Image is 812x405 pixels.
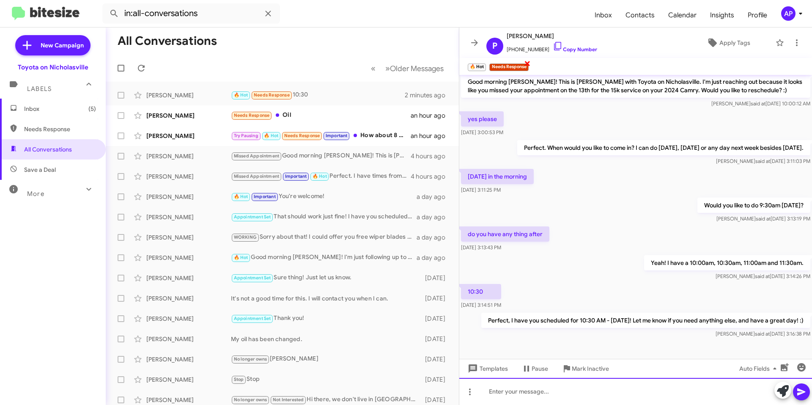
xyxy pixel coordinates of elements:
div: [PERSON_NAME] [231,354,421,364]
span: Needs Response [284,133,320,138]
div: That should work just fine! I have you scheduled for 8:00 AM - [DATE]. Let me know if you need an... [231,212,417,222]
div: 4 hours ago [411,152,452,160]
div: a day ago [417,193,452,201]
span: Missed Appointment [234,153,280,159]
div: My oil has been changed. [231,335,421,343]
a: Inbox [588,3,619,28]
span: No longer owns [234,397,267,402]
button: Auto Fields [732,361,787,376]
div: a day ago [417,233,452,242]
span: Older Messages [390,64,444,73]
span: 🔥 Hot [313,174,327,179]
div: Good morning [PERSON_NAME]! This is [PERSON_NAME] with Toyota on Nicholasville. I'm just followin... [231,151,411,161]
span: Inbox [24,105,96,113]
span: Save a Deal [24,165,56,174]
div: [PERSON_NAME] [146,253,231,262]
div: [PERSON_NAME] [146,172,231,181]
div: [PERSON_NAME] [146,233,231,242]
button: Previous [366,60,381,77]
span: 🔥 Hot [234,92,248,98]
div: Perfect. I have times from 7:00am through 8:30am, and then a 9:30am, 10:00am and 11:30am. What wo... [231,171,411,181]
div: You're welcome! [231,192,417,201]
p: yes please [461,111,504,127]
span: said at [751,100,765,107]
div: [PERSON_NAME] [146,274,231,282]
span: Apply Tags [719,35,750,50]
span: All Conversations [24,145,72,154]
div: [PERSON_NAME] [146,294,231,303]
span: Contacts [619,3,661,28]
span: Important [285,174,307,179]
div: [PERSON_NAME] [146,152,231,160]
span: [PERSON_NAME] [DATE] 10:00:12 AM [711,100,810,107]
a: Profile [741,3,774,28]
span: Needs Response [254,92,290,98]
div: [PERSON_NAME] [146,314,231,323]
div: [PERSON_NAME] [146,213,231,221]
div: Thank you! [231,314,421,323]
div: [PERSON_NAME] [146,396,231,404]
div: Stop [231,375,421,384]
span: said at [756,215,771,222]
p: 10:30 [461,284,501,299]
span: Important [326,133,348,138]
span: Appointment Set [234,214,271,220]
div: a day ago [417,253,452,262]
span: 🔥 Hot [234,194,248,199]
div: AP [781,6,796,21]
small: 🔥 Hot [468,63,486,71]
span: Try Pausing [234,133,258,138]
p: Good morning [PERSON_NAME]! This is [PERSON_NAME] with Toyota on Nicholasville. I'm just reaching... [461,74,810,98]
span: » [385,63,390,74]
span: « [371,63,376,74]
span: Pause [532,361,548,376]
a: Insights [703,3,741,28]
span: said at [755,158,770,164]
div: an hour ago [411,132,452,140]
span: [PERSON_NAME] [DATE] 3:11:03 PM [716,158,810,164]
div: 10:30 [231,90,405,100]
div: Oil [231,110,411,120]
div: Sorry about that! I could offer you free wiper blades instead if you'd like to do that? :) [231,232,417,242]
span: [PERSON_NAME] [DATE] 3:13:19 PM [716,215,810,222]
a: Calendar [661,3,703,28]
div: [DATE] [421,335,452,343]
span: New Campaign [41,41,84,50]
div: [DATE] [421,274,452,282]
p: [DATE] in the morning [461,169,534,184]
span: [PERSON_NAME] [DATE] 3:14:26 PM [716,273,810,279]
span: (5) [88,105,96,113]
span: [PERSON_NAME] [507,31,597,41]
button: AP [774,6,803,21]
small: Needs Response [489,63,528,71]
span: P [492,39,497,53]
span: said at [755,331,770,337]
div: [PERSON_NAME] [146,91,231,99]
button: Pause [515,361,555,376]
span: Needs Response [234,113,270,118]
span: Auto Fields [739,361,780,376]
div: [PERSON_NAME] [146,355,231,364]
div: [DATE] [421,355,452,364]
span: [DATE] 3:14:51 PM [461,302,501,308]
span: [PERSON_NAME] [DATE] 3:16:38 PM [716,331,810,337]
span: [DATE] 3:11:25 PM [461,187,501,193]
span: Important [254,194,276,199]
div: [PERSON_NAME] [146,193,231,201]
nav: Page navigation example [366,60,449,77]
span: [DATE] 3:00:53 PM [461,129,503,135]
div: Hi there, we don't live in [GEOGRAPHIC_DATA] anymore. We moved to [US_STATE]. I responded to some... [231,395,421,405]
span: Needs Response [24,125,96,133]
div: [DATE] [421,375,452,384]
div: [PERSON_NAME] [146,375,231,384]
div: Sure thing! Just let us know. [231,273,421,283]
button: Next [380,60,449,77]
p: Perfect, I have you scheduled for 10:30 AM - [DATE]! Let me know if you need anything else, and h... [481,313,810,328]
span: 🔥 Hot [234,255,248,260]
div: a day ago [417,213,452,221]
div: [DATE] [421,396,452,404]
button: Templates [459,361,515,376]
